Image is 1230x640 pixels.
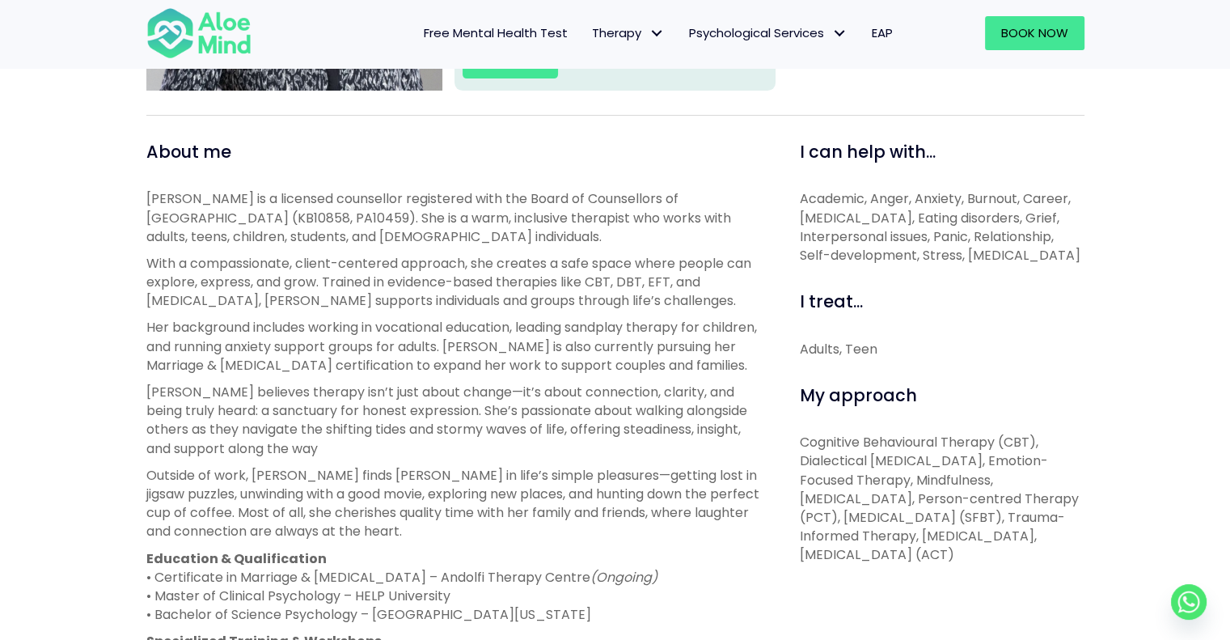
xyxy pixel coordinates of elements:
[146,466,763,541] p: Outside of work, [PERSON_NAME] finds [PERSON_NAME] in life’s simple pleasures—getting lost in jig...
[689,24,847,41] span: Psychological Services
[800,340,1084,358] div: Adults, Teen
[1001,24,1068,41] span: Book Now
[590,568,657,587] em: (Ongoing)
[828,22,852,45] span: Psychological Services: submenu
[645,22,669,45] span: Therapy: submenu
[146,318,763,375] p: Her background includes working in vocational education, leading sandplay therapy for children, a...
[800,140,936,163] span: I can help with...
[677,16,860,50] a: Psychological ServicesPsychological Services: submenu
[146,140,231,163] span: About me
[146,189,763,246] p: [PERSON_NAME] is a licensed counsellor registered with the Board of Counsellors of [GEOGRAPHIC_DA...
[872,24,893,41] span: EAP
[580,16,677,50] a: TherapyTherapy: submenu
[146,549,327,568] strong: Education & Qualification
[412,16,580,50] a: Free Mental Health Test
[860,16,905,50] a: EAP
[146,6,251,60] img: Aloe mind Logo
[424,24,568,41] span: Free Mental Health Test
[1171,584,1207,620] a: Whatsapp
[800,433,1084,564] p: Cognitive Behavioural Therapy (CBT), Dialectical [MEDICAL_DATA], Emotion-Focused Therapy, Mindful...
[800,189,1080,265] span: Academic, Anger, Anxiety, Burnout, Career, [MEDICAL_DATA], Eating disorders, Grief, Interpersonal...
[800,290,863,313] span: I treat...
[592,24,665,41] span: Therapy
[273,16,905,50] nav: Menu
[146,549,763,625] p: • Certificate in Marriage & [MEDICAL_DATA] – Andolfi Therapy Centre • Master of Clinical Psycholo...
[146,254,763,311] p: With a compassionate, client-centered approach, she creates a safe space where people can explore...
[146,383,763,458] p: [PERSON_NAME] believes therapy isn’t just about change—it’s about connection, clarity, and being ...
[800,384,917,407] span: My approach
[985,16,1084,50] a: Book Now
